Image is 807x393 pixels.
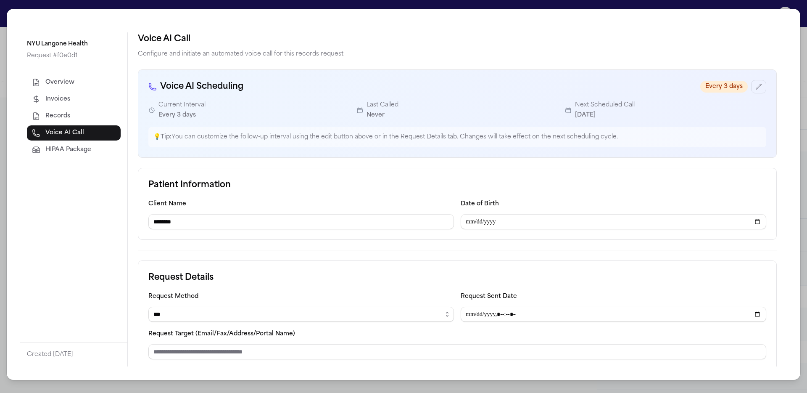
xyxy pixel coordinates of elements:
button: Records [27,109,121,124]
button: HIPAA Package [27,142,121,157]
p: 💡 You can customize the follow-up interval using the edit button above or in the Request Details ... [153,132,761,142]
p: Request # f0e0d1 [27,51,121,61]
p: Last Called [367,100,398,110]
span: Overview [45,78,74,87]
label: Request Method [148,293,198,300]
span: HIPAA Package [45,146,91,154]
p: [DATE] [575,110,635,120]
p: Current Interval [158,100,206,110]
p: Created [DATE] [27,350,121,360]
h3: Request Details [148,271,766,284]
label: Client Name [148,201,186,207]
span: Invoices [45,95,70,104]
h2: Voice AI Call [138,32,777,46]
span: Voice AI Call [45,129,84,137]
button: Overview [27,75,121,90]
p: Every 3 days [158,110,206,120]
h3: Voice AI Scheduling [148,80,243,93]
button: Invoices [27,92,121,107]
label: Date of Birth [461,201,499,207]
span: Tip: [161,134,171,140]
label: Request Target (Email/Fax/Address/Portal Name) [148,331,295,337]
p: NYU Langone Health [27,39,121,49]
p: Next Scheduled Call [575,100,635,110]
h3: Patient Information [148,178,766,192]
span: Every 3 days [700,81,748,93]
button: Voice AI Call [27,125,121,141]
p: Configure and initiate an automated voice call for this records request [138,49,777,59]
label: Request Sent Date [461,293,517,300]
span: Records [45,112,70,120]
p: Never [367,110,398,120]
